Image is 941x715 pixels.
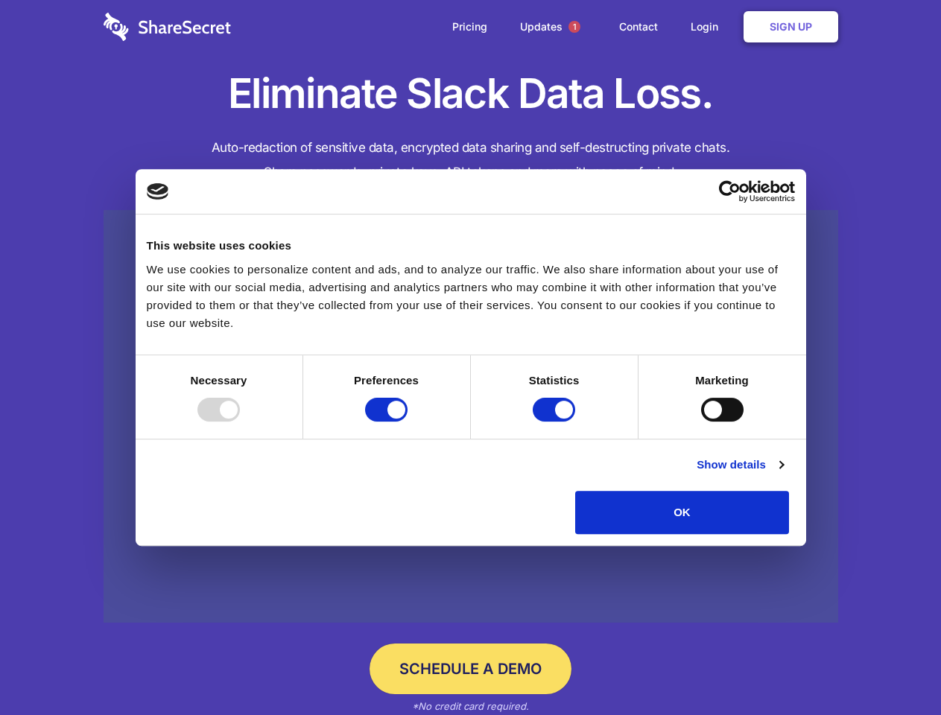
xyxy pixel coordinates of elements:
img: logo [147,183,169,200]
em: *No credit card required. [412,700,529,712]
strong: Marketing [695,374,749,387]
span: 1 [568,21,580,33]
a: Contact [604,4,673,50]
strong: Statistics [529,374,580,387]
a: Schedule a Demo [370,643,571,694]
a: Wistia video thumbnail [104,210,838,623]
strong: Necessary [191,374,247,387]
div: This website uses cookies [147,237,795,255]
a: Show details [697,456,783,474]
a: Pricing [437,4,502,50]
strong: Preferences [354,374,419,387]
a: Usercentrics Cookiebot - opens in a new window [665,180,795,203]
a: Login [676,4,741,50]
img: logo-wordmark-white-trans-d4663122ce5f474addd5e946df7df03e33cb6a1c49d2221995e7729f52c070b2.svg [104,13,231,41]
div: We use cookies to personalize content and ads, and to analyze our traffic. We also share informat... [147,261,795,332]
h4: Auto-redaction of sensitive data, encrypted data sharing and self-destructing private chats. Shar... [104,136,838,185]
h1: Eliminate Slack Data Loss. [104,67,838,121]
a: Sign Up [744,11,838,42]
button: OK [575,491,789,534]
